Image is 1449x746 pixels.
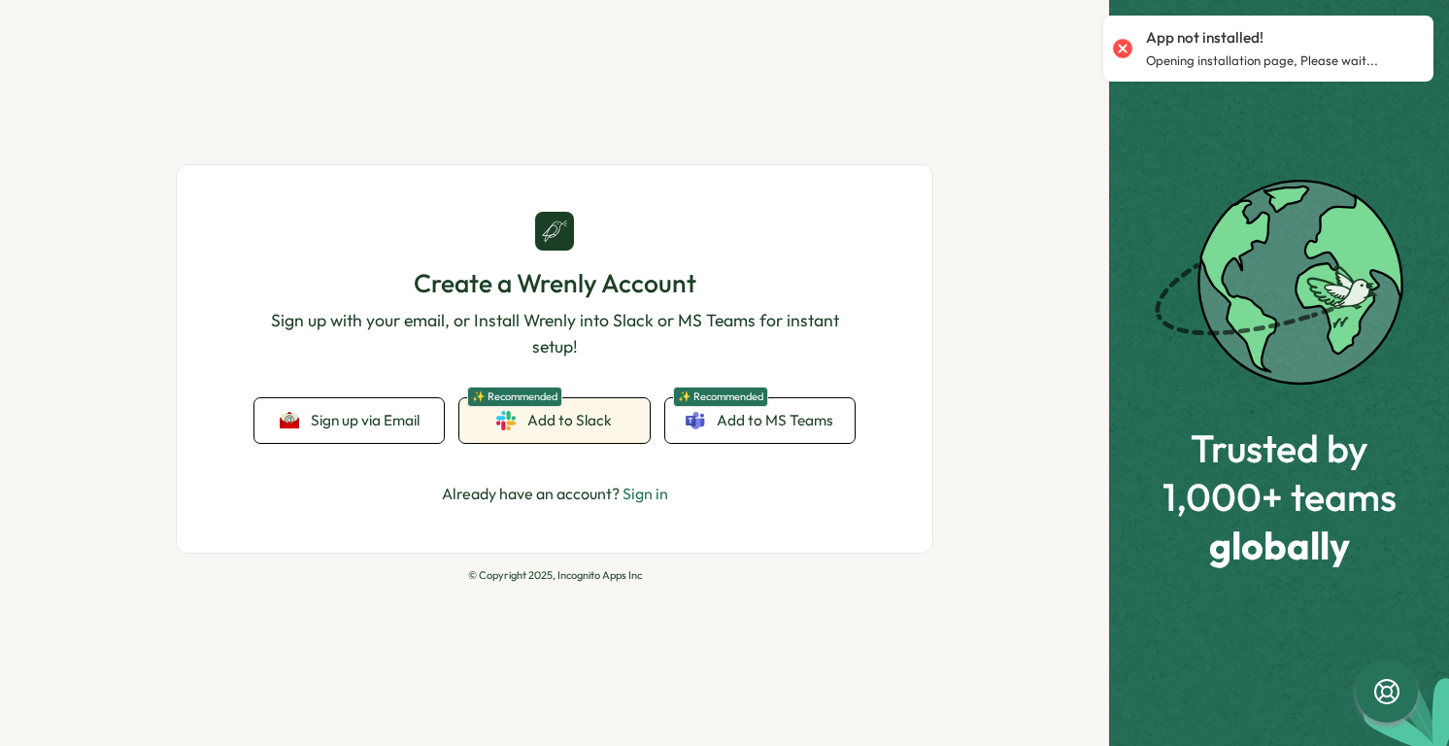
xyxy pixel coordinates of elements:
[311,412,420,429] span: Sign up via Email
[254,398,444,443] button: Sign up via Email
[623,484,668,503] a: Sign in
[254,266,855,300] h1: Create a Wrenly Account
[1163,475,1397,518] span: 1,000+ teams
[1163,524,1397,566] span: globally
[665,398,855,443] a: ✨ RecommendedAdd to MS Teams
[673,387,768,407] span: ✨ Recommended
[1146,27,1264,49] p: App not installed!
[467,387,562,407] span: ✨ Recommended
[1163,426,1397,469] span: Trusted by
[1146,52,1378,70] p: Opening installation page, Please wait...
[176,569,933,582] p: © Copyright 2025, Incognito Apps Inc
[527,410,612,431] span: Add to Slack
[459,398,649,443] a: ✨ RecommendedAdd to Slack
[254,308,855,359] p: Sign up with your email, or Install Wrenly into Slack or MS Teams for instant setup!
[717,410,833,431] span: Add to MS Teams
[442,482,668,506] p: Already have an account?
